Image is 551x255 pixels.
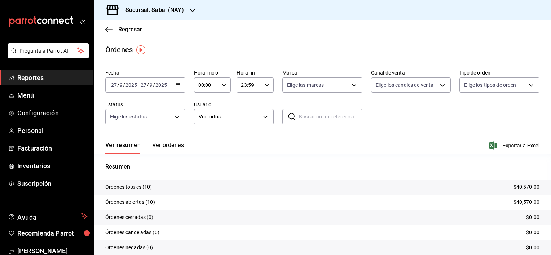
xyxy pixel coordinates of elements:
[17,108,88,118] span: Configuración
[136,45,145,54] img: Tooltip marker
[17,179,88,188] span: Suscripción
[17,161,88,171] span: Inventarios
[199,113,261,121] span: Ver todos
[5,52,89,60] a: Pregunta a Parrot AI
[376,81,433,89] span: Elige los canales de venta
[237,70,274,75] label: Hora fin
[105,70,185,75] label: Fecha
[194,70,231,75] label: Hora inicio
[19,47,78,55] span: Pregunta a Parrot AI
[105,229,159,236] p: Órdenes canceladas (0)
[123,82,125,88] span: /
[287,81,324,89] span: Elige las marcas
[110,113,147,120] span: Elige los estatus
[513,183,539,191] p: $40,570.00
[152,142,184,154] button: Ver órdenes
[105,26,142,33] button: Regresar
[155,82,167,88] input: ----
[371,70,451,75] label: Canal de venta
[17,212,78,220] span: Ayuda
[105,142,141,154] button: Ver resumen
[117,82,119,88] span: /
[125,82,137,88] input: ----
[105,44,133,55] div: Órdenes
[105,198,155,206] p: Órdenes abiertas (10)
[8,43,89,58] button: Pregunta a Parrot AI
[526,244,539,251] p: $0.00
[79,19,85,24] button: open_drawer_menu
[119,82,123,88] input: --
[105,214,154,221] p: Órdenes cerradas (0)
[490,141,539,150] button: Exportar a Excel
[282,70,362,75] label: Marca
[105,244,153,251] p: Órdenes negadas (0)
[118,26,142,33] span: Regresar
[147,82,149,88] span: /
[105,183,152,191] p: Órdenes totales (10)
[111,82,117,88] input: --
[105,102,185,107] label: Estatus
[153,82,155,88] span: /
[17,143,88,153] span: Facturación
[194,102,274,107] label: Usuario
[17,126,88,135] span: Personal
[17,228,88,238] span: Recomienda Parrot
[17,90,88,100] span: Menú
[464,81,516,89] span: Elige los tipos de orden
[299,109,362,124] input: Buscar no. de referencia
[526,229,539,236] p: $0.00
[105,142,184,154] div: navigation tabs
[138,82,140,88] span: -
[17,73,88,82] span: Reportes
[120,6,184,14] h3: Sucursal: Sabal (NAY)
[526,214,539,221] p: $0.00
[149,82,153,88] input: --
[459,70,539,75] label: Tipo de orden
[140,82,147,88] input: --
[513,198,539,206] p: $40,570.00
[105,162,539,171] p: Resumen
